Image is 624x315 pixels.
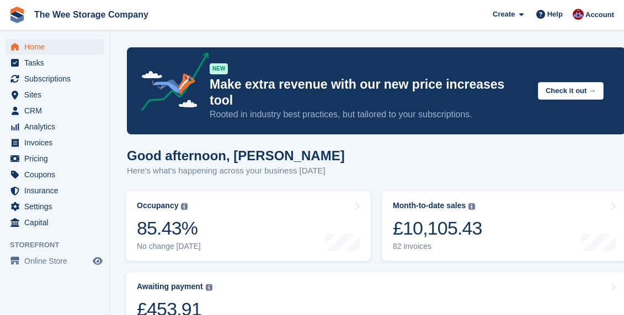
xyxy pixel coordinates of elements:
span: Help [547,9,563,20]
span: Create [493,9,515,20]
span: Account [585,9,614,20]
span: Invoices [24,135,90,150]
span: Analytics [24,119,90,134]
a: menu [6,253,104,269]
img: Scott Ritchie [573,9,584,20]
span: Online Store [24,253,90,269]
span: Settings [24,199,90,214]
div: Month-to-date sales [393,201,466,210]
p: Make extra revenue with our new price increases tool [210,77,529,108]
span: Storefront [10,240,110,251]
button: Check it out → [538,82,604,100]
img: icon-info-grey-7440780725fd019a000dd9b08b2336e03edf1995a4989e88bcd33f0948082b44.svg [206,284,212,291]
div: Occupancy [137,201,178,210]
a: menu [6,167,104,182]
a: menu [6,135,104,150]
span: Capital [24,215,90,230]
img: icon-info-grey-7440780725fd019a000dd9b08b2336e03edf1995a4989e88bcd33f0948082b44.svg [181,203,188,210]
div: Awaiting payment [137,282,203,291]
a: menu [6,103,104,118]
img: price-adjustments-announcement-icon-8257ccfd72463d97f412b2fc003d46551f7dbcb40ab6d574587a9cd5c0d94... [132,52,209,115]
span: Subscriptions [24,71,90,86]
a: menu [6,199,104,214]
span: Sites [24,87,90,102]
a: The Wee Storage Company [30,6,153,24]
div: No change [DATE] [137,242,201,251]
a: menu [6,183,104,198]
p: Here's what's happening across your business [DATE] [127,165,345,177]
div: 82 invoices [393,242,482,251]
a: menu [6,151,104,166]
a: menu [6,55,104,70]
span: Tasks [24,55,90,70]
span: Pricing [24,151,90,166]
span: Coupons [24,167,90,182]
a: Preview store [91,254,104,268]
div: 85.43% [137,217,201,240]
a: menu [6,39,104,55]
img: stora-icon-8386f47178a22dfd0bd8f6a31ec36ba5ce8667c1dd55bd0f319d3a0aa187defe.svg [9,7,25,23]
a: menu [6,215,104,230]
a: menu [6,71,104,86]
a: menu [6,87,104,102]
p: Rooted in industry best practices, but tailored to your subscriptions. [210,108,529,121]
h1: Good afternoon, [PERSON_NAME] [127,148,345,163]
div: £10,105.43 [393,217,482,240]
a: Occupancy 85.43% No change [DATE] [126,191,371,261]
span: CRM [24,103,90,118]
span: Insurance [24,183,90,198]
div: NEW [210,63,228,74]
a: menu [6,119,104,134]
span: Home [24,39,90,55]
img: icon-info-grey-7440780725fd019a000dd9b08b2336e03edf1995a4989e88bcd33f0948082b44.svg [468,203,475,210]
